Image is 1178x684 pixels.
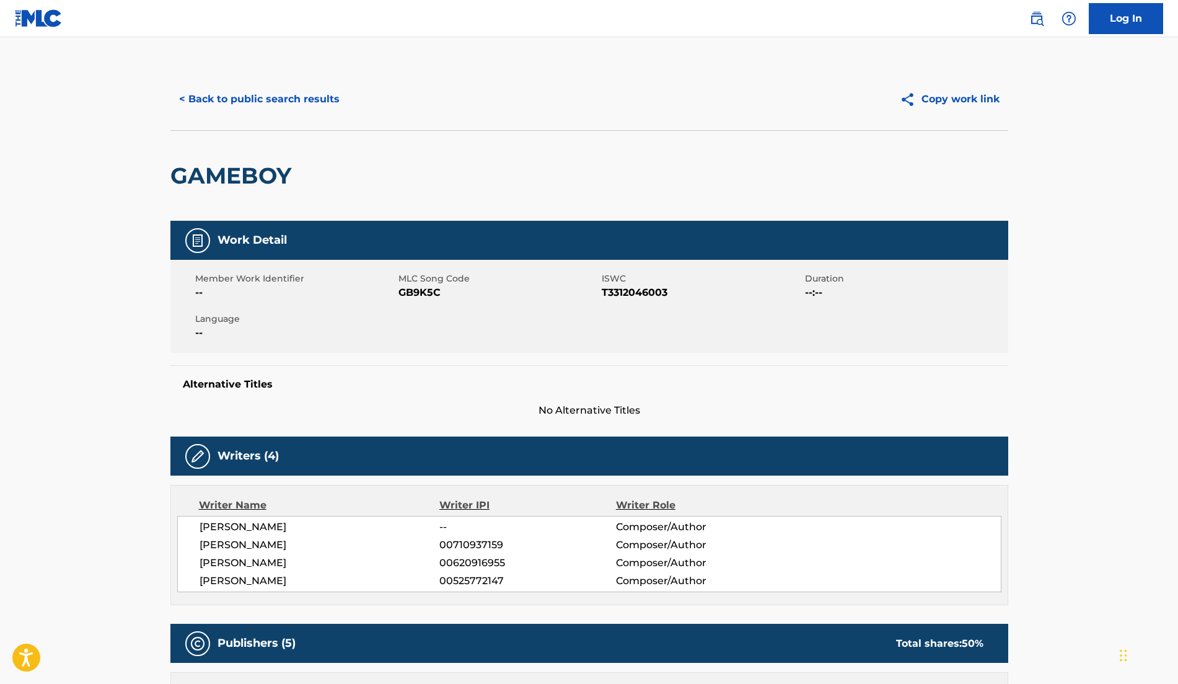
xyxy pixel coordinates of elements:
[183,378,996,391] h5: Alternative Titles
[1089,3,1163,34] a: Log In
[616,538,776,553] span: Composer/Author
[200,574,440,589] span: [PERSON_NAME]
[218,636,296,651] h5: Publishers (5)
[896,636,983,651] div: Total shares:
[398,285,599,300] span: GB9K5C
[190,636,205,651] img: Publishers
[200,538,440,553] span: [PERSON_NAME]
[200,520,440,535] span: [PERSON_NAME]
[616,520,776,535] span: Composer/Author
[805,272,1005,285] span: Duration
[398,272,599,285] span: MLC Song Code
[195,313,395,326] span: Language
[616,498,776,513] div: Writer Role
[190,233,205,248] img: Work Detail
[1057,6,1081,31] div: Help
[439,498,616,513] div: Writer IPI
[218,449,279,463] h5: Writers (4)
[170,84,348,115] button: < Back to public search results
[616,574,776,589] span: Composer/Author
[195,285,395,300] span: --
[962,637,983,649] span: 50 %
[1024,6,1049,31] a: Public Search
[1062,11,1076,26] img: help
[195,326,395,340] span: --
[616,556,776,571] span: Composer/Author
[218,233,287,247] h5: Work Detail
[1029,11,1044,26] img: search
[900,92,921,107] img: Copy work link
[891,84,1008,115] button: Copy work link
[170,162,297,190] h2: GAMEBOY
[170,403,1008,418] span: No Alternative Titles
[439,574,615,589] span: 00525772147
[439,520,615,535] span: --
[195,272,395,285] span: Member Work Identifier
[1120,637,1127,674] div: Drag
[190,449,205,464] img: Writers
[439,556,615,571] span: 00620916955
[602,272,802,285] span: ISWC
[1116,624,1178,684] iframe: Chat Widget
[199,498,440,513] div: Writer Name
[15,9,63,27] img: MLC Logo
[200,556,440,571] span: [PERSON_NAME]
[805,285,1005,300] span: --:--
[439,538,615,553] span: 00710937159
[602,285,802,300] span: T3312046003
